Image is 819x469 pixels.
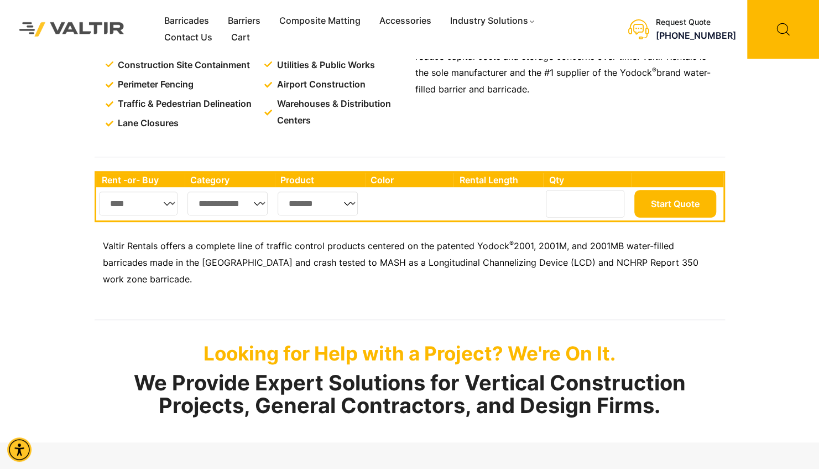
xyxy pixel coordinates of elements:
div: Request Quote [656,18,736,27]
h2: We Provide Expert Solutions for Vertical Construction Projects, General Contractors, and Design F... [95,372,725,418]
span: Perimeter Fencing [115,76,194,93]
span: Utilities & Public Works [274,57,375,74]
a: Accessories [370,13,441,29]
a: Industry Solutions [441,13,545,29]
a: Cart [222,29,259,46]
select: Single select [99,192,178,215]
span: Warehouses & Distribution Centers [274,96,406,129]
span: 2001, 2001M, and 2001MB water-filled barricades made in the [GEOGRAPHIC_DATA] and crash tested to... [103,240,698,285]
a: Contact Us [155,29,222,46]
th: Category [185,173,275,187]
span: Traffic & Pedestrian Delineation [115,96,252,112]
a: Composite Matting [270,13,370,29]
div: Accessibility Menu [7,437,32,462]
span: Airport Construction [274,76,366,93]
th: Product [275,173,365,187]
span: Valtir Rentals offers a complete line of traffic control products centered on the patented Yodock [103,240,509,251]
select: Single select [278,192,358,215]
input: Number [546,190,624,218]
span: Construction Site Containment [115,57,250,74]
img: Valtir Rentals [8,11,135,47]
th: Rent -or- Buy [96,173,185,187]
th: Qty [543,173,631,187]
th: Color [365,173,454,187]
sup: ® [509,239,514,248]
a: Barriers [218,13,270,29]
button: Start Quote [634,190,716,218]
a: Barricades [155,13,218,29]
select: Single select [187,192,268,215]
span: Lane Closures [115,115,179,132]
p: Looking for Help with a Project? We're On It. [95,342,725,365]
a: call (888) 496-3625 [656,30,736,41]
sup: ® [652,66,656,74]
th: Rental Length [453,173,543,187]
